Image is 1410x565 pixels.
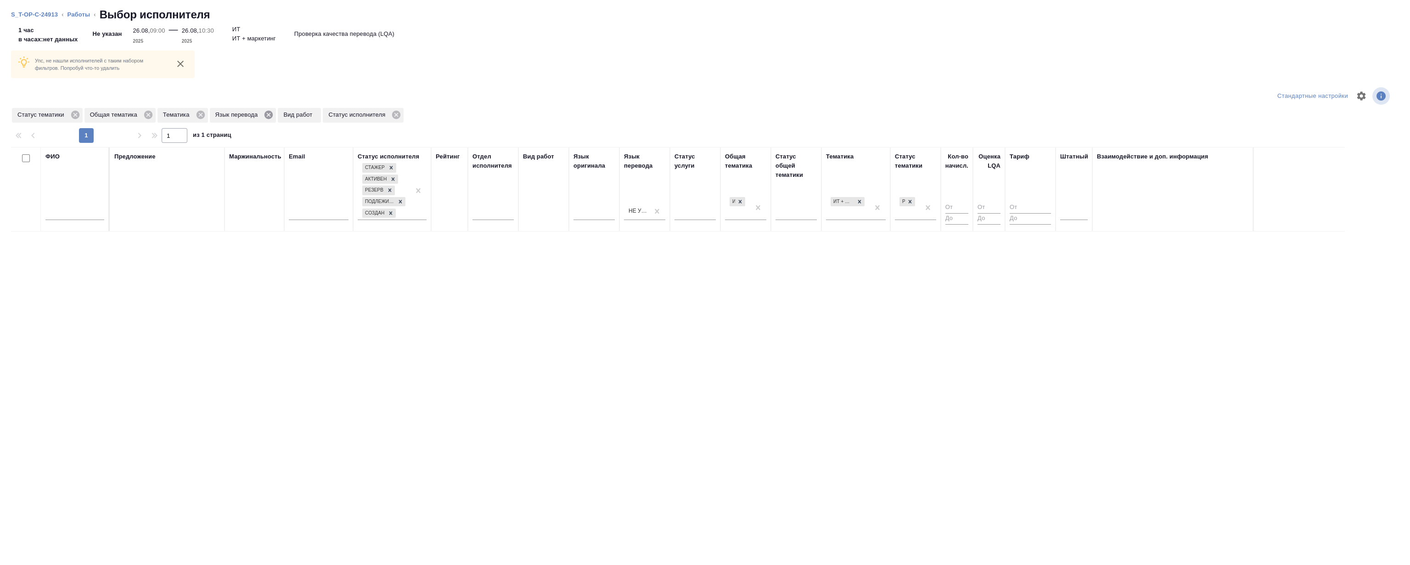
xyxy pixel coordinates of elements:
div: ИТ [730,197,735,207]
div: Статус тематики [12,108,83,123]
p: Проверка качества перевода (LQA) [294,29,394,39]
div: Email [289,152,305,161]
div: Статус тематики [895,152,936,170]
p: Тематика [163,110,193,119]
p: Статус тематики [17,110,67,119]
div: Предложение [114,152,156,161]
div: Стажер [362,163,386,173]
p: Вид работ [283,110,315,119]
div: Статус общей тематики [775,152,817,180]
a: S_T-OP-C-24913 [11,11,58,18]
div: Кол-во начисл. [945,152,968,170]
div: Статус исполнителя [358,152,419,161]
p: 10:30 [199,27,214,34]
p: Общая тематика [90,110,140,119]
div: Стажер, Активен, Резерв, Подлежит внедрению, Создан [361,162,397,174]
div: Язык перевода [624,152,665,170]
div: Общая тематика [725,152,766,170]
button: close [174,57,187,71]
div: Рейтинг [436,152,460,161]
input: До [1010,213,1051,225]
p: 1 час [18,26,78,35]
div: Стажер, Активен, Резерв, Подлежит внедрению, Создан [361,196,406,208]
p: 26.08, [182,27,199,34]
div: Рекомендован [899,196,916,208]
input: От [945,202,968,214]
div: Отдел исполнителя [472,152,514,170]
div: ИТ [729,196,746,208]
div: Не указан [629,207,650,215]
p: ИТ [232,25,241,34]
div: Стажер, Активен, Резерв, Подлежит внедрению, Создан [361,174,399,185]
div: Тариф [1010,152,1029,161]
div: Оценка LQA [977,152,1000,170]
div: Подлежит внедрению [362,197,395,207]
input: От [977,202,1000,214]
h2: Выбор исполнителя [100,7,210,22]
div: Активен [362,175,388,184]
nav: breadcrumb [11,7,1399,22]
span: Настроить таблицу [1350,85,1372,107]
div: Язык перевода [210,108,276,123]
p: Упс, не нашли исполнителей с таким набором фильтров. Попробуй что-то удалить [35,57,166,72]
p: Язык перевода [215,110,261,119]
div: ИТ + маркетинг [831,197,854,207]
div: Взаимодействие и доп. информация [1097,152,1208,161]
input: От [1010,202,1051,214]
div: Рекомендован [899,197,905,207]
div: ФИО [45,152,60,161]
input: До [977,213,1000,225]
div: Статус исполнителя [323,108,404,123]
div: Тематика [826,152,854,161]
div: Язык оригинала [573,152,615,170]
p: Статус исполнителя [328,110,388,119]
div: Статус услуги [674,152,716,170]
div: Создан [362,209,386,218]
div: Штатный [1060,152,1088,161]
a: Работы [67,11,90,18]
input: До [945,213,968,225]
p: 09:00 [150,27,165,34]
li: ‹ [94,10,95,19]
div: Общая тематика [84,108,156,123]
li: ‹ [62,10,63,19]
div: Стажер, Активен, Резерв, Подлежит внедрению, Создан [361,208,397,219]
div: split button [1275,89,1350,103]
div: Тематика [157,108,208,123]
div: ИТ + маркетинг [830,196,865,208]
div: Стажер, Активен, Резерв, Подлежит внедрению, Создан [361,185,396,196]
div: Резерв [362,186,385,195]
span: из 1 страниц [193,130,231,143]
p: 26.08, [133,27,150,34]
div: Вид работ [523,152,554,161]
div: — [169,22,178,46]
div: Маржинальность [229,152,281,161]
span: Посмотреть информацию [1372,87,1392,105]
